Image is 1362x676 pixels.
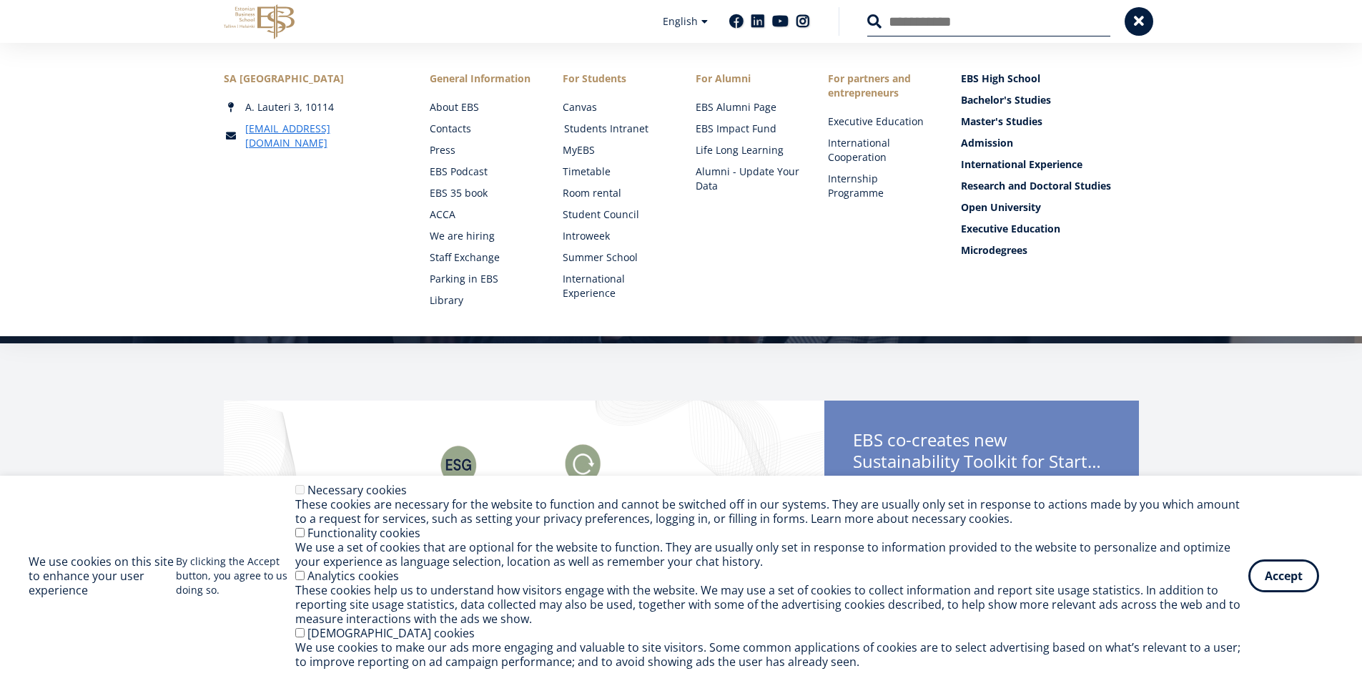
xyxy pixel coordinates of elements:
[430,72,534,86] span: General Information
[307,482,407,498] label: Necessary cookies
[853,429,1110,476] span: EBS co-creates new
[430,250,534,265] a: Staff Exchange
[828,72,932,100] span: For partners and entrepreneurs
[564,122,668,136] a: Students Intranet
[430,229,534,243] a: We are hiring
[563,165,667,179] a: Timetable
[828,114,932,129] a: Executive Education
[563,229,667,243] a: Introweek
[961,157,1139,172] a: International Experience
[430,186,534,200] a: EBS 35 book
[563,100,667,114] a: Canvas
[563,250,667,265] a: Summer School
[961,243,1139,258] a: Microdegrees
[224,100,402,114] div: A. Lauteri 3, 10114
[430,100,534,114] a: About EBS
[295,540,1248,569] div: We use a set of cookies that are optional for the website to function. They are usually only set ...
[1248,559,1319,592] button: Accept
[729,14,744,29] a: Facebook
[961,93,1139,107] a: Bachelor's Studies
[563,272,667,300] a: International Experience
[751,14,765,29] a: Linkedin
[430,207,534,222] a: ACCA
[295,583,1248,626] div: These cookies help us to understand how visitors engage with the website. We may use a set of coo...
[245,122,402,150] a: [EMAIL_ADDRESS][DOMAIN_NAME]
[430,293,534,308] a: Library
[853,451,1110,472] span: Sustainability Toolkit for Startups
[563,207,667,222] a: Student Council
[696,143,800,157] a: Life Long Learning
[430,165,534,179] a: EBS Podcast
[961,114,1139,129] a: Master's Studies
[696,72,800,86] span: For Alumni
[224,72,402,86] div: SA [GEOGRAPHIC_DATA]
[828,172,932,200] a: Internship Programme
[295,497,1248,526] div: These cookies are necessary for the website to function and cannot be switched off in our systems...
[961,222,1139,236] a: Executive Education
[430,143,534,157] a: Press
[772,14,789,29] a: Youtube
[430,122,534,136] a: Contacts
[307,568,399,584] label: Analytics cookies
[224,401,824,672] img: Startup toolkit image
[307,525,420,541] label: Functionality cookies
[176,554,295,597] p: By clicking the Accept button, you agree to us doing so.
[828,136,932,165] a: International Cooperation
[696,165,800,193] a: Alumni - Update Your Data
[961,72,1139,86] a: EBS High School
[563,143,667,157] a: MyEBS
[696,100,800,114] a: EBS Alumni Page
[696,122,800,136] a: EBS Impact Fund
[307,625,475,641] label: [DEMOGRAPHIC_DATA] cookies
[430,272,534,286] a: Parking in EBS
[29,554,176,597] h2: We use cookies on this site to enhance your user experience
[961,179,1139,193] a: Research and Doctoral Studies
[961,200,1139,215] a: Open University
[563,72,667,86] a: For Students
[295,640,1248,669] div: We use cookies to make our ads more engaging and valuable to site visitors. Some common applicati...
[796,14,810,29] a: Instagram
[563,186,667,200] a: Room rental
[961,136,1139,150] a: Admission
